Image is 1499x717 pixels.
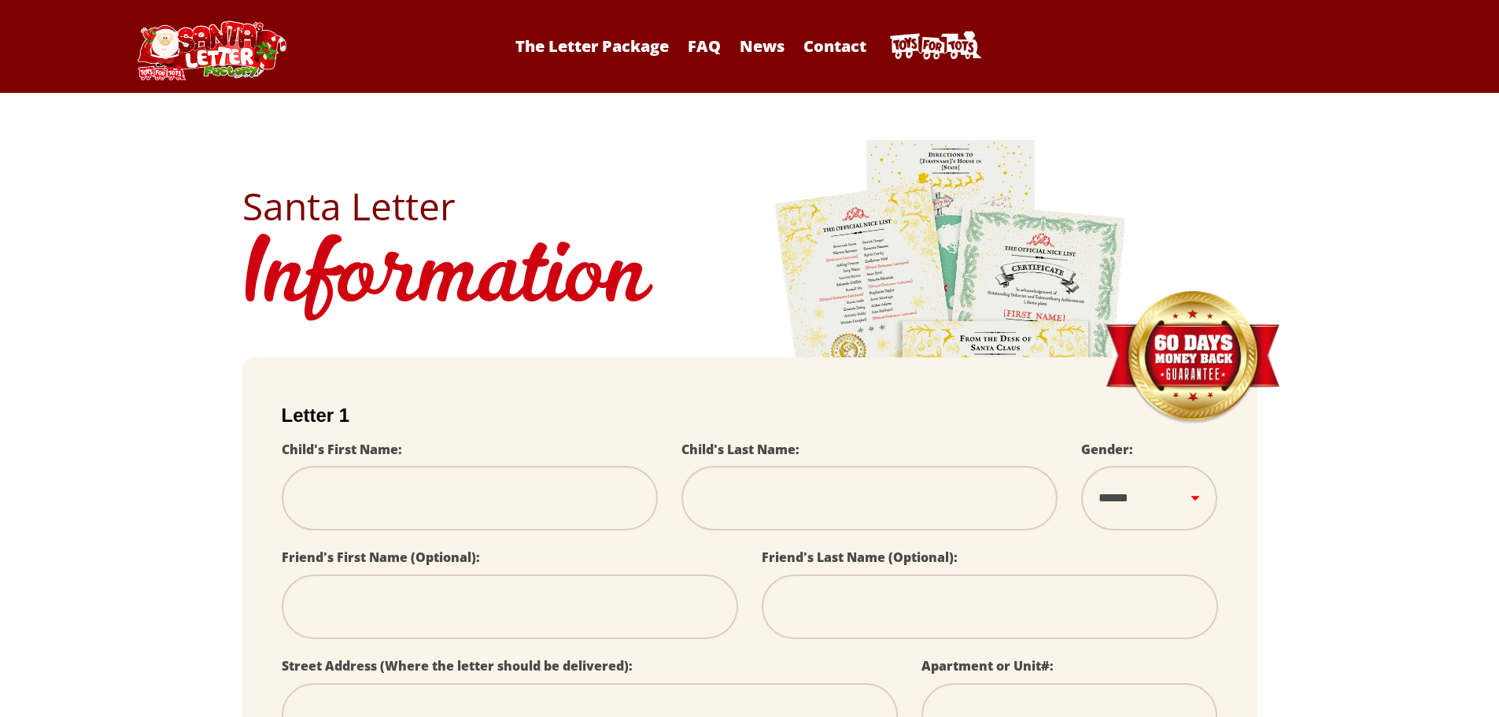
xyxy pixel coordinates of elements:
a: News [732,35,792,57]
label: Friend's First Name (Optional): [282,549,480,566]
h2: Letter 1 [282,405,1218,427]
label: Apartment or Unit#: [921,657,1054,674]
h1: Information [242,225,1257,334]
label: Gender: [1081,441,1133,458]
h2: Santa Letter [242,187,1257,225]
a: FAQ [680,35,729,57]
label: Street Address (Where the letter should be delivered): [282,657,633,674]
img: Money Back Guarantee [1104,290,1281,425]
a: The Letter Package [508,35,677,57]
img: letters.png [773,138,1128,578]
a: Contact [796,35,874,57]
label: Child's First Name: [282,441,402,458]
label: Child's Last Name: [681,441,799,458]
label: Friend's Last Name (Optional): [762,549,958,566]
iframe: Opens a widget where you can find more information [1398,670,1483,709]
img: Santa Letter Logo [132,20,290,80]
